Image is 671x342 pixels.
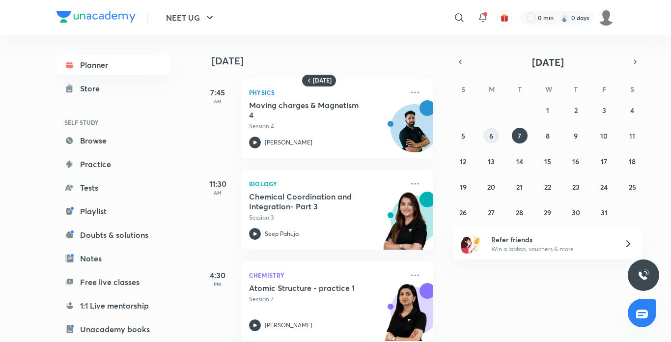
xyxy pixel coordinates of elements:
[198,190,237,196] p: AM
[546,131,550,141] abbr: October 8, 2025
[455,179,471,195] button: October 19, 2025
[629,182,636,192] abbr: October 25, 2025
[80,83,106,94] div: Store
[540,153,556,169] button: October 15, 2025
[56,178,170,198] a: Tests
[56,55,170,75] a: Planner
[249,295,403,304] p: Session 7
[198,281,237,287] p: PM
[488,157,495,166] abbr: October 13, 2025
[568,102,584,118] button: October 2, 2025
[602,106,606,115] abbr: October 3, 2025
[512,153,528,169] button: October 14, 2025
[516,182,523,192] abbr: October 21, 2025
[249,192,371,211] h5: Chemical Coordination and Integration- Part 3
[488,208,495,217] abbr: October 27, 2025
[198,269,237,281] h5: 4:30
[489,85,495,94] abbr: Monday
[461,234,481,254] img: referral
[265,138,312,147] p: [PERSON_NAME]
[483,153,499,169] button: October 13, 2025
[160,8,222,28] button: NEET UG
[629,157,636,166] abbr: October 18, 2025
[546,106,549,115] abbr: October 1, 2025
[391,110,438,157] img: Avatar
[602,85,606,94] abbr: Friday
[596,204,612,220] button: October 31, 2025
[596,128,612,143] button: October 10, 2025
[265,321,312,330] p: [PERSON_NAME]
[540,128,556,143] button: October 8, 2025
[516,157,523,166] abbr: October 14, 2025
[379,192,433,259] img: unacademy
[500,13,509,22] img: avatar
[518,85,522,94] abbr: Tuesday
[624,128,640,143] button: October 11, 2025
[212,55,443,67] h4: [DATE]
[56,114,170,131] h6: SELF STUDY
[596,102,612,118] button: October 3, 2025
[198,86,237,98] h5: 7:45
[455,153,471,169] button: October 12, 2025
[559,13,569,23] img: streak
[56,79,170,98] a: Store
[568,204,584,220] button: October 30, 2025
[56,249,170,268] a: Notes
[630,85,634,94] abbr: Saturday
[249,269,403,281] p: Chemistry
[544,157,551,166] abbr: October 15, 2025
[574,106,578,115] abbr: October 2, 2025
[600,131,608,141] abbr: October 10, 2025
[532,56,564,69] span: [DATE]
[56,296,170,315] a: 1:1 Live mentorship
[249,178,403,190] p: Biology
[596,153,612,169] button: October 17, 2025
[56,131,170,150] a: Browse
[512,128,528,143] button: October 7, 2025
[638,269,649,281] img: ttu
[574,85,578,94] abbr: Thursday
[198,178,237,190] h5: 11:30
[56,11,136,25] a: Company Logo
[568,179,584,195] button: October 23, 2025
[601,157,607,166] abbr: October 17, 2025
[483,204,499,220] button: October 27, 2025
[491,234,612,245] h6: Refer friends
[624,102,640,118] button: October 4, 2025
[56,11,136,23] img: Company Logo
[198,98,237,104] p: AM
[516,208,523,217] abbr: October 28, 2025
[56,319,170,339] a: Unacademy books
[249,100,371,120] h5: Moving charges & Magnetism 4
[540,179,556,195] button: October 22, 2025
[574,131,578,141] abbr: October 9, 2025
[624,153,640,169] button: October 18, 2025
[601,208,608,217] abbr: October 31, 2025
[598,9,615,26] img: Barsha Singh
[460,182,467,192] abbr: October 19, 2025
[630,106,634,115] abbr: October 4, 2025
[461,131,465,141] abbr: October 5, 2025
[455,204,471,220] button: October 26, 2025
[460,157,466,166] abbr: October 12, 2025
[572,182,580,192] abbr: October 23, 2025
[491,245,612,254] p: Win a laptop, vouchers & more
[487,182,495,192] abbr: October 20, 2025
[497,10,512,26] button: avatar
[249,86,403,98] p: Physics
[467,55,628,69] button: [DATE]
[512,179,528,195] button: October 21, 2025
[56,225,170,245] a: Doubts & solutions
[544,208,551,217] abbr: October 29, 2025
[483,128,499,143] button: October 6, 2025
[545,85,552,94] abbr: Wednesday
[600,182,608,192] abbr: October 24, 2025
[483,179,499,195] button: October 20, 2025
[489,131,493,141] abbr: October 6, 2025
[624,179,640,195] button: October 25, 2025
[596,179,612,195] button: October 24, 2025
[540,204,556,220] button: October 29, 2025
[461,85,465,94] abbr: Sunday
[568,128,584,143] button: October 9, 2025
[572,208,580,217] abbr: October 30, 2025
